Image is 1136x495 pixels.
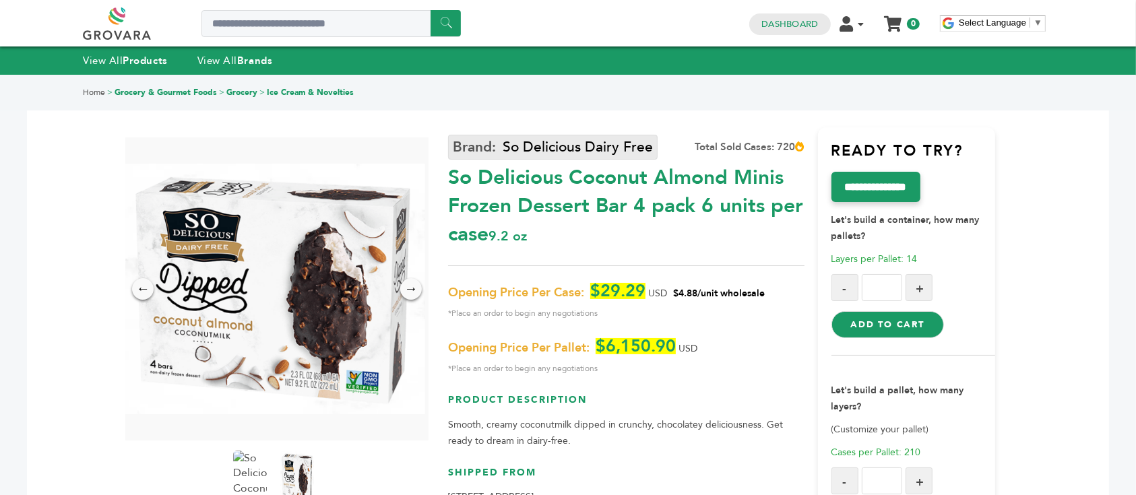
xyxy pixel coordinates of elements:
[448,135,658,160] a: So Delicious Dairy Free
[679,342,697,355] span: USD
[596,338,676,354] span: $6,150.90
[448,466,804,490] h3: Shipped From
[448,360,804,376] span: *Place an order to begin any negotiations
[201,10,461,37] input: Search a product or brand...
[267,87,354,98] a: Ice Cream & Novelties
[906,274,933,301] button: +
[83,87,105,98] a: Home
[590,283,645,299] span: $29.29
[959,18,1042,28] a: Select Language​
[831,311,944,338] button: Add to Cart
[831,141,996,172] h3: Ready to try?
[488,227,527,245] span: 9.2 oz
[197,54,273,67] a: View AllBrands
[831,213,980,242] strong: Let's build a container, how many pallets?
[115,87,217,98] a: Grocery & Gourmet Foods
[831,467,858,494] button: -
[237,54,272,67] strong: Brands
[448,340,590,356] span: Opening Price Per Pallet:
[831,446,921,459] span: Cases per Pallet: 210
[226,87,257,98] a: Grocery
[831,253,918,265] span: Layers per Pallet: 14
[107,87,113,98] span: >
[831,384,964,413] strong: Let's build a pallet, how many layers?
[907,18,920,30] span: 0
[448,305,804,321] span: *Place an order to begin any negotiations
[831,422,996,438] p: (Customize your pallet)
[400,278,422,300] div: →
[1034,18,1042,28] span: ▼
[132,278,154,300] div: ←
[448,285,584,301] span: Opening Price Per Case:
[885,12,901,26] a: My Cart
[448,393,804,417] h3: Product Description
[906,467,933,494] button: +
[219,87,224,98] span: >
[83,54,168,67] a: View AllProducts
[259,87,265,98] span: >
[448,417,804,449] p: Smooth, creamy coconutmilk dipped in crunchy, chocolatey deliciousness. Get ready to dream in dai...
[448,157,804,249] div: So Delicious Coconut Almond Minis Frozen Dessert Bar 4 pack 6 units per case
[831,274,858,301] button: -
[648,287,667,300] span: USD
[959,18,1026,28] span: Select Language
[122,164,425,414] img: So Delicious Coconut Almond Minis Frozen Dessert Bar (4 pack) 6 units per case 9.2 oz
[761,18,818,30] a: Dashboard
[695,140,804,154] div: Total Sold Cases: 720
[673,287,765,300] span: $4.88/unit wholesale
[123,54,167,67] strong: Products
